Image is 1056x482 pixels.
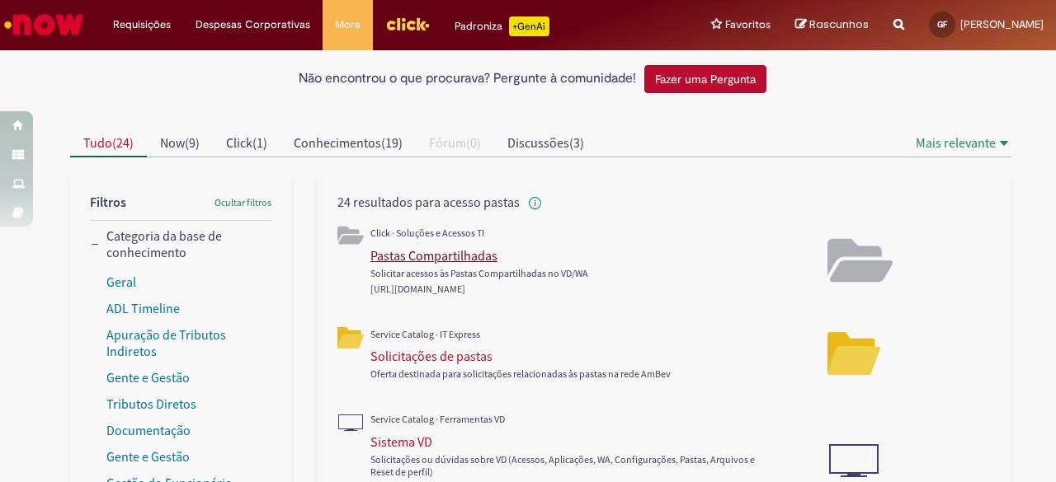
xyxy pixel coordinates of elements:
button: Fazer uma Pergunta [644,65,766,93]
span: Rascunhos [809,16,869,32]
p: +GenAi [509,16,549,36]
a: Rascunhos [795,17,869,33]
span: More [335,16,361,33]
span: Favoritos [725,16,771,33]
span: [PERSON_NAME] [960,17,1044,31]
h2: Não encontrou o que procurava? Pergunte à comunidade! [299,72,636,87]
span: Despesas Corporativas [196,16,310,33]
span: GF [937,19,947,30]
img: click_logo_yellow_360x200.png [385,12,430,36]
span: Requisições [113,16,171,33]
img: ServiceNow [2,8,87,41]
div: Padroniza [455,16,549,36]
